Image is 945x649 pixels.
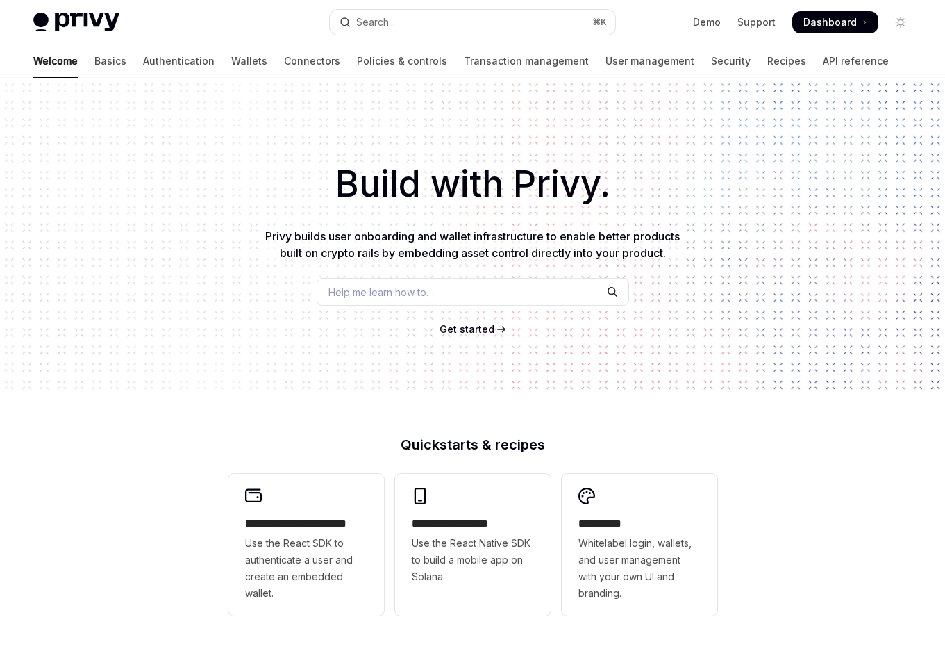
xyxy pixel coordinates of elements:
[803,15,857,29] span: Dashboard
[94,44,126,78] a: Basics
[464,44,589,78] a: Transaction management
[284,44,340,78] a: Connectors
[767,44,806,78] a: Recipes
[143,44,215,78] a: Authentication
[440,322,494,336] a: Get started
[792,11,878,33] a: Dashboard
[823,44,889,78] a: API reference
[562,474,717,616] a: **** *****Whitelabel login, wallets, and user management with your own UI and branding.
[578,535,701,602] span: Whitelabel login, wallets, and user management with your own UI and branding.
[328,285,434,299] span: Help me learn how to…
[245,535,367,602] span: Use the React SDK to authenticate a user and create an embedded wallet.
[33,13,119,32] img: light logo
[592,17,607,28] span: ⌘ K
[33,44,78,78] a: Welcome
[22,157,923,211] h1: Build with Privy.
[231,44,267,78] a: Wallets
[889,11,912,33] button: Toggle dark mode
[357,44,447,78] a: Policies & controls
[228,438,717,452] h2: Quickstarts & recipes
[737,15,776,29] a: Support
[330,10,615,35] button: Open search
[711,44,751,78] a: Security
[605,44,694,78] a: User management
[356,14,395,31] div: Search...
[395,474,551,616] a: **** **** **** ***Use the React Native SDK to build a mobile app on Solana.
[693,15,721,29] a: Demo
[412,535,534,585] span: Use the React Native SDK to build a mobile app on Solana.
[265,229,680,260] span: Privy builds user onboarding and wallet infrastructure to enable better products built on crypto ...
[440,323,494,335] span: Get started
